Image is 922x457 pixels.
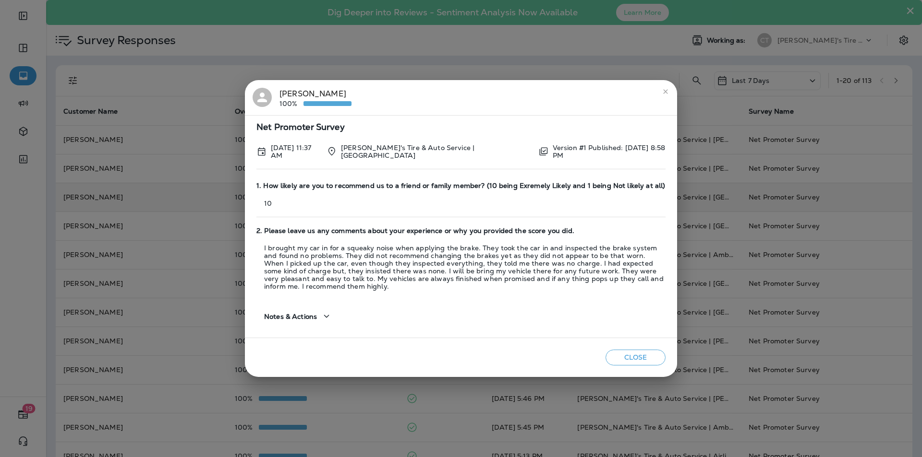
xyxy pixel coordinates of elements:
button: close [658,84,673,99]
p: 10 [256,199,666,207]
p: Sep 24, 2025 11:37 AM [271,144,319,159]
div: [PERSON_NAME] [279,88,352,108]
span: 2. Please leave us any comments about your experience or why you provided the score you did. [256,227,666,235]
span: Net Promoter Survey [256,123,666,131]
p: I brought my car in for a squeaky noise when applying the brake. They took the car in and inspect... [256,244,666,290]
button: Notes & Actions [256,303,340,330]
p: 100% [279,100,303,107]
p: [PERSON_NAME]'s Tire & Auto Service | [GEOGRAPHIC_DATA] [341,144,531,159]
span: 1. How likely are you to recommend us to a friend or family member? (10 being Exremely Likely and... [256,182,666,190]
span: Notes & Actions [264,313,317,321]
p: Version #1 Published: [DATE] 8:58 PM [553,144,666,159]
button: Close [606,350,666,365]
